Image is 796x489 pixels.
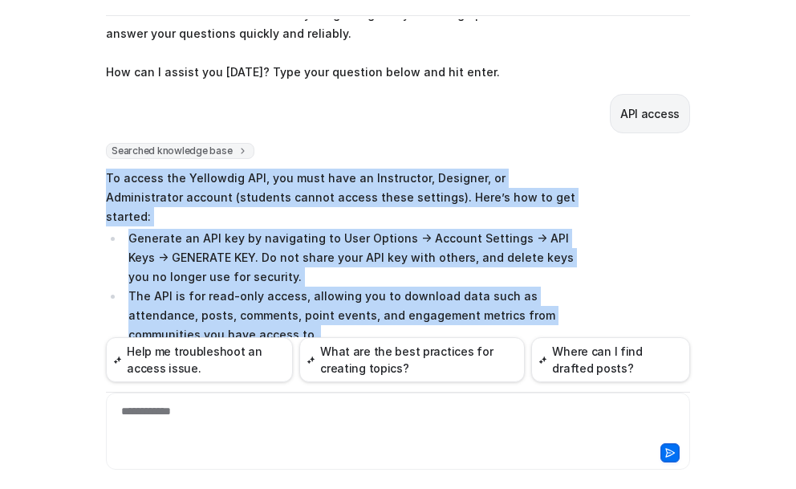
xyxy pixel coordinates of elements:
p: API access [620,104,680,124]
button: What are the best practices for creating topics? [299,337,525,382]
button: Where can I find drafted posts? [531,337,690,382]
li: The API is for read-only access, allowing you to download data such as attendance, posts, comment... [124,287,575,344]
li: Generate an API key by navigating to User Options → Account Settings → API Keys → GENERATE KEY. D... [124,229,575,287]
p: To access the Yellowdig API, you must have an Instructor, Designer, or Administrator account (stu... [106,169,575,226]
button: Help me troubleshoot an access issue. [106,337,293,382]
span: Searched knowledge base [106,143,254,159]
